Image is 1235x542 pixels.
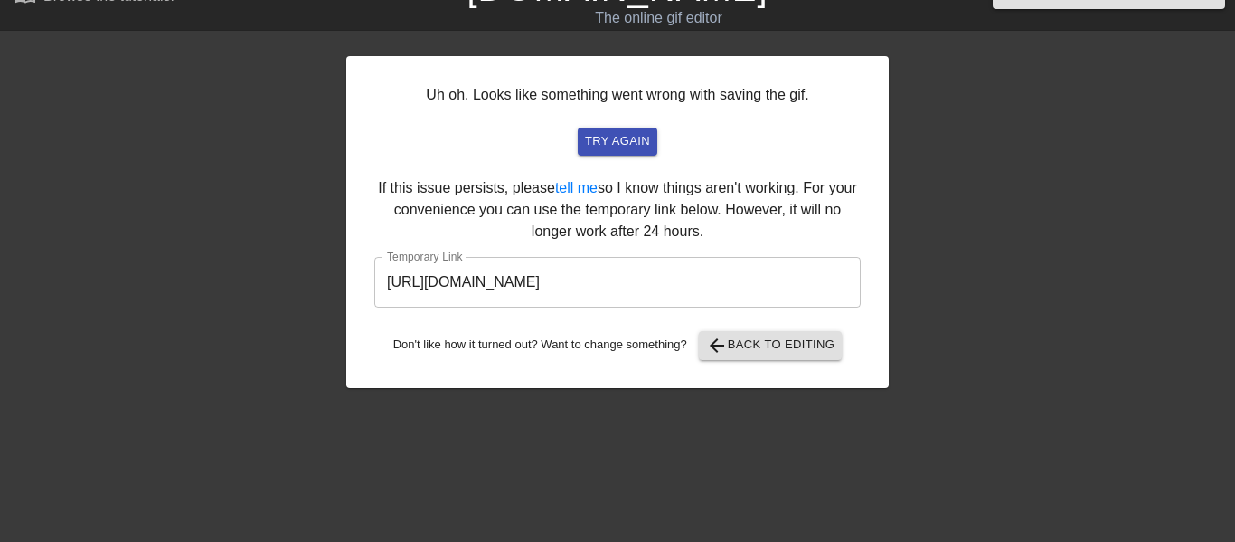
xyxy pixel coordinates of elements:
[706,335,835,357] span: Back to Editing
[578,128,657,156] button: try again
[346,56,889,388] div: Uh oh. Looks like something went wrong with saving the gif. If this issue persists, please so I k...
[374,257,861,308] input: bare
[699,331,843,360] button: Back to Editing
[420,7,896,29] div: The online gif editor
[585,131,650,152] span: try again
[555,180,598,195] a: tell me
[374,331,861,360] div: Don't like how it turned out? Want to change something?
[706,335,728,357] span: arrow_back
